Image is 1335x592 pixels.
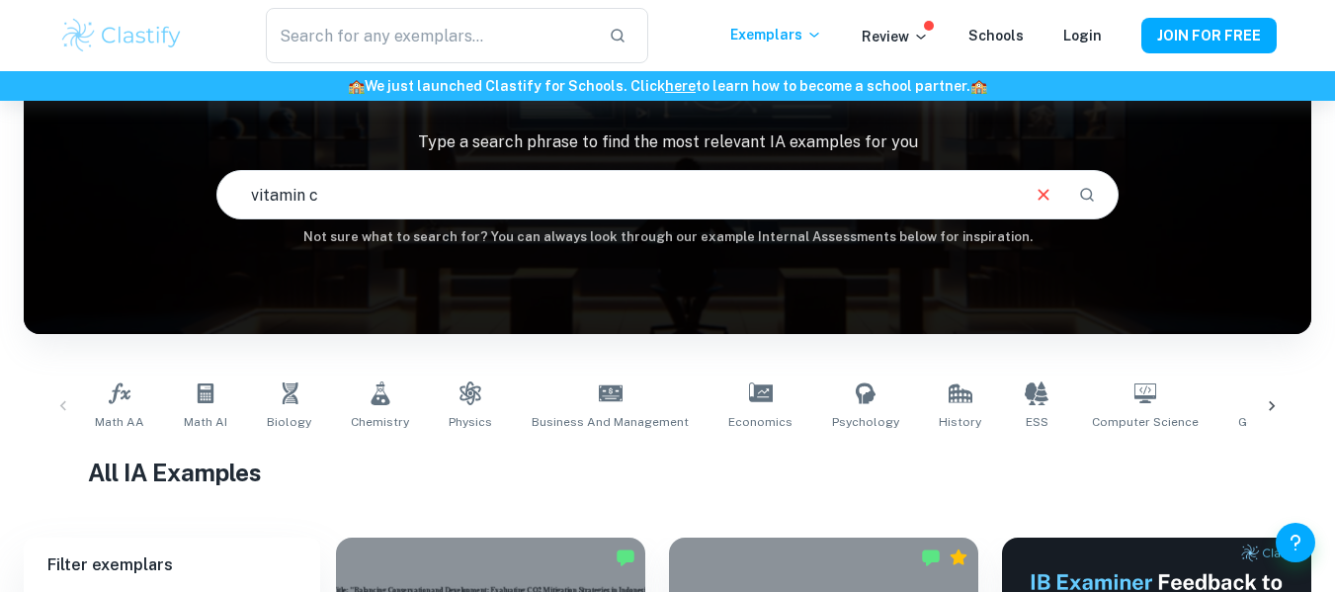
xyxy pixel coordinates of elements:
img: Clastify logo [59,16,185,55]
span: Geography [1238,413,1302,431]
img: Marked [921,548,941,567]
h6: Not sure what to search for? You can always look through our example Internal Assessments below f... [24,227,1311,247]
a: here [665,78,696,94]
input: E.g. player arrangements, enthalpy of combustion, analysis of a big city... [217,167,1016,222]
h6: We just launched Clastify for Schools. Click to learn how to become a school partner. [4,75,1331,97]
span: 🏫 [970,78,987,94]
button: Help and Feedback [1276,523,1315,562]
input: Search for any exemplars... [266,8,592,63]
span: Psychology [832,413,899,431]
span: Math AI [184,413,227,431]
span: 🏫 [348,78,365,94]
button: Search [1070,178,1104,211]
button: Clear [1025,176,1062,213]
span: ESS [1026,413,1048,431]
a: Login [1063,28,1102,43]
span: History [939,413,981,431]
button: JOIN FOR FREE [1141,18,1277,53]
p: Type a search phrase to find the most relevant IA examples for you [24,130,1311,154]
p: Review [862,26,929,47]
span: Biology [267,413,311,431]
span: Chemistry [351,413,409,431]
img: Marked [616,548,635,567]
h1: All IA Examples [88,455,1247,490]
span: Math AA [95,413,144,431]
div: Premium [949,548,968,567]
p: Exemplars [730,24,822,45]
span: Business and Management [532,413,689,431]
span: Computer Science [1092,413,1199,431]
a: Schools [968,28,1024,43]
span: Physics [449,413,492,431]
span: Economics [728,413,793,431]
